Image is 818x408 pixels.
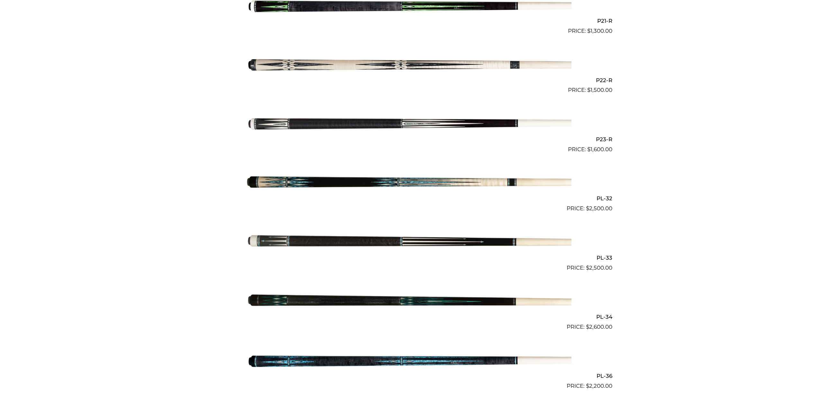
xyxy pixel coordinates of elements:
[206,311,612,323] h2: PL-34
[587,146,612,152] bdi: 1,600.00
[587,28,612,34] bdi: 1,300.00
[586,205,612,212] bdi: 2,500.00
[586,383,589,389] span: $
[206,193,612,204] h2: PL-32
[206,334,612,390] a: PL-36 $2,200.00
[247,97,571,151] img: P23-R
[247,334,571,388] img: PL-36
[247,215,571,269] img: PL-33
[206,133,612,145] h2: P23-R
[587,28,590,34] span: $
[587,87,590,93] span: $
[206,370,612,382] h2: PL-36
[586,265,589,271] span: $
[247,38,571,92] img: P22-R
[587,87,612,93] bdi: 1,500.00
[586,265,612,271] bdi: 2,500.00
[587,146,590,152] span: $
[206,97,612,153] a: P23-R $1,600.00
[586,205,589,212] span: $
[247,156,571,210] img: PL-32
[206,38,612,94] a: P22-R $1,500.00
[586,383,612,389] bdi: 2,200.00
[206,15,612,27] h2: P21-R
[586,324,612,330] bdi: 2,600.00
[206,252,612,264] h2: PL-33
[206,275,612,331] a: PL-34 $2,600.00
[206,215,612,272] a: PL-33 $2,500.00
[206,74,612,86] h2: P22-R
[247,275,571,329] img: PL-34
[586,324,589,330] span: $
[206,156,612,213] a: PL-32 $2,500.00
